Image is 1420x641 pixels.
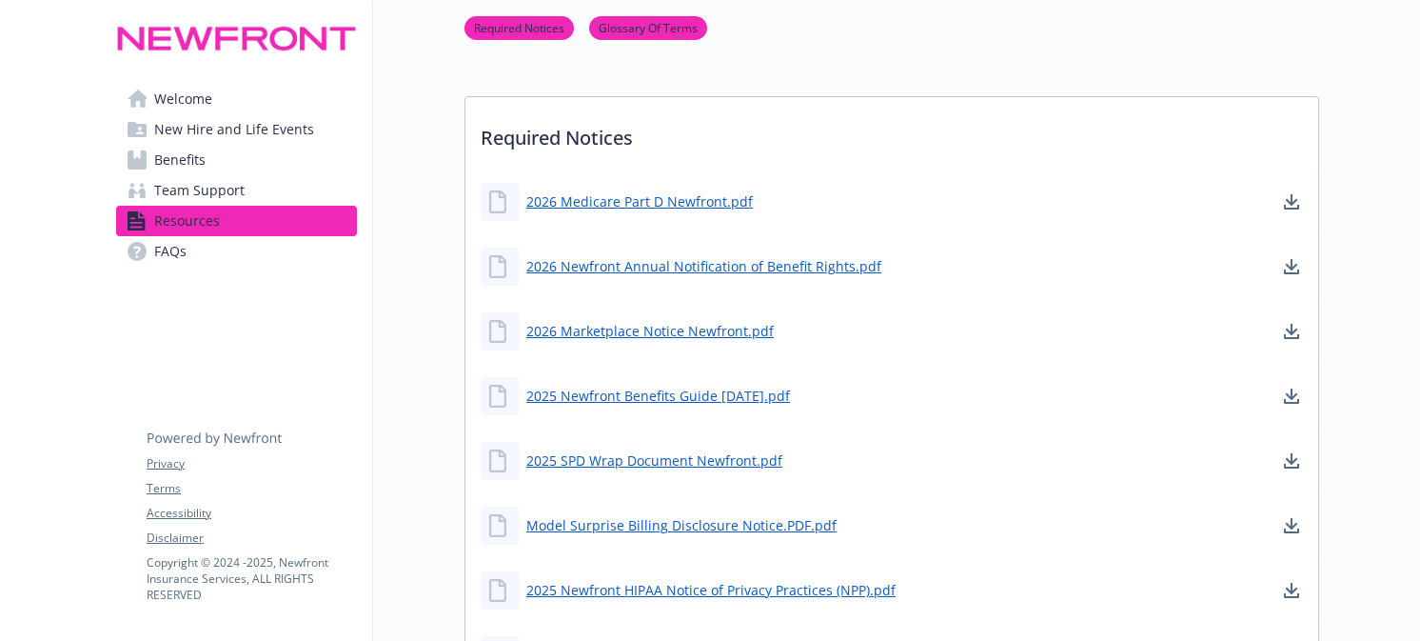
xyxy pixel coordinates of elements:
[154,145,206,175] span: Benefits
[116,145,357,175] a: Benefits
[116,114,357,145] a: New Hire and Life Events
[1280,320,1303,343] a: download document
[589,18,707,36] a: Glossary Of Terms
[526,191,753,211] a: 2026 Medicare Part D Newfront.pdf
[147,530,356,547] a: Disclaimer
[1280,450,1303,472] a: download document
[116,84,357,114] a: Welcome
[465,97,1318,168] p: Required Notices
[147,505,356,522] a: Accessibility
[464,18,574,36] a: Required Notices
[154,236,187,267] span: FAQs
[526,386,790,406] a: 2025 Newfront Benefits Guide [DATE].pdf
[526,321,774,341] a: 2026 Marketplace Notice Newfront.pdf
[154,114,314,145] span: New Hire and Life Events
[154,175,245,206] span: Team Support
[1280,579,1303,602] a: download document
[147,480,356,497] a: Terms
[526,451,782,471] a: 2025 SPD Wrap Document Newfront.pdf
[116,236,357,267] a: FAQs
[526,256,881,276] a: 2026 Newfront Annual Notification of Benefit Rights.pdf
[116,175,357,206] a: Team Support
[147,455,356,472] a: Privacy
[147,554,356,603] p: Copyright © 2024 - 2025 , Newfront Insurance Services, ALL RIGHTS RESERVED
[1280,255,1303,278] a: download document
[526,515,837,535] a: Model Surprise Billing Disclosure Notice.PDF.pdf
[1280,190,1303,213] a: download document
[116,206,357,236] a: Resources
[154,84,212,114] span: Welcome
[1280,514,1303,537] a: download document
[526,580,896,600] a: 2025 Newfront HIPAA Notice of Privacy Practices (NPP).pdf
[154,206,220,236] span: Resources
[1280,385,1303,408] a: download document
